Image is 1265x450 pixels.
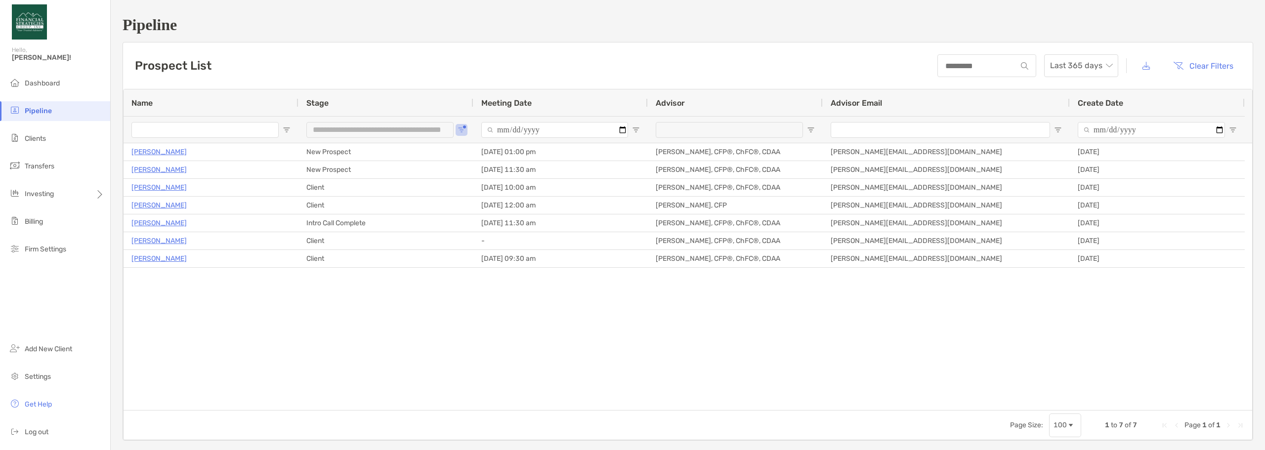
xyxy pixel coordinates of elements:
button: Open Filter Menu [632,126,640,134]
span: Stage [306,98,329,108]
div: New Prospect [298,143,473,161]
span: Investing [25,190,54,198]
span: Log out [25,428,48,436]
div: [DATE] [1070,197,1245,214]
span: Last 365 days [1050,55,1112,77]
input: Advisor Email Filter Input [831,122,1050,138]
div: [DATE] 11:30 am [473,214,648,232]
span: Dashboard [25,79,60,87]
div: [PERSON_NAME][EMAIL_ADDRESS][DOMAIN_NAME] [823,179,1070,196]
img: logout icon [9,425,21,437]
div: Next Page [1224,421,1232,429]
span: to [1111,421,1117,429]
div: Previous Page [1173,421,1181,429]
a: [PERSON_NAME] [131,181,187,194]
div: [PERSON_NAME], CFP®, ChFC®, CDAA [648,250,823,267]
span: 7 [1133,421,1137,429]
span: Firm Settings [25,245,66,253]
span: 1 [1216,421,1221,429]
a: [PERSON_NAME] [131,146,187,158]
input: Meeting Date Filter Input [481,122,628,138]
span: Page [1184,421,1201,429]
img: input icon [1021,62,1028,70]
span: of [1125,421,1131,429]
span: 1 [1202,421,1207,429]
div: [DATE] 01:00 pm [473,143,648,161]
span: Clients [25,134,46,143]
div: [DATE] [1070,250,1245,267]
div: [PERSON_NAME], CFP®, ChFC®, CDAA [648,179,823,196]
button: Open Filter Menu [1229,126,1237,134]
div: Page Size: [1010,421,1043,429]
h1: Pipeline [123,16,1253,34]
img: pipeline icon [9,104,21,116]
a: [PERSON_NAME] [131,164,187,176]
a: [PERSON_NAME] [131,252,187,265]
div: [DATE] [1070,143,1245,161]
div: [PERSON_NAME][EMAIL_ADDRESS][DOMAIN_NAME] [823,250,1070,267]
button: Open Filter Menu [458,126,465,134]
div: [PERSON_NAME][EMAIL_ADDRESS][DOMAIN_NAME] [823,232,1070,249]
div: Intro Call Complete [298,214,473,232]
span: Transfers [25,162,54,170]
div: [PERSON_NAME], CFP®, ChFC®, CDAA [648,143,823,161]
img: get-help icon [9,398,21,409]
span: 7 [1119,421,1123,429]
div: First Page [1161,421,1169,429]
span: Pipeline [25,107,52,115]
img: investing icon [9,187,21,199]
div: [DATE] 12:00 am [473,197,648,214]
div: [PERSON_NAME][EMAIL_ADDRESS][DOMAIN_NAME] [823,143,1070,161]
div: [DATE] [1070,214,1245,232]
span: Add New Client [25,345,72,353]
div: [DATE] 10:00 am [473,179,648,196]
button: Open Filter Menu [283,126,291,134]
img: add_new_client icon [9,342,21,354]
span: of [1208,421,1215,429]
span: Get Help [25,400,52,409]
div: - [473,232,648,249]
div: [PERSON_NAME], CFP®, ChFC®, CDAA [648,214,823,232]
div: [DATE] 09:30 am [473,250,648,267]
div: [PERSON_NAME][EMAIL_ADDRESS][DOMAIN_NAME] [823,214,1070,232]
a: [PERSON_NAME] [131,199,187,211]
button: Open Filter Menu [807,126,815,134]
span: [PERSON_NAME]! [12,53,104,62]
span: Meeting Date [481,98,532,108]
div: [DATE] [1070,232,1245,249]
div: [PERSON_NAME][EMAIL_ADDRESS][DOMAIN_NAME] [823,197,1070,214]
input: Create Date Filter Input [1078,122,1225,138]
div: [DATE] [1070,161,1245,178]
img: dashboard icon [9,77,21,88]
a: [PERSON_NAME] [131,235,187,247]
img: settings icon [9,370,21,382]
div: [PERSON_NAME][EMAIL_ADDRESS][DOMAIN_NAME] [823,161,1070,178]
div: Client [298,179,473,196]
span: Name [131,98,153,108]
img: billing icon [9,215,21,227]
span: Advisor [656,98,685,108]
span: Create Date [1078,98,1123,108]
div: [PERSON_NAME], CFP [648,197,823,214]
img: clients icon [9,132,21,144]
div: New Prospect [298,161,473,178]
button: Clear Filters [1166,55,1241,77]
span: Billing [25,217,43,226]
div: Client [298,197,473,214]
button: Open Filter Menu [1054,126,1062,134]
div: 100 [1054,421,1067,429]
a: [PERSON_NAME] [131,217,187,229]
div: Page Size [1049,413,1081,437]
img: transfers icon [9,160,21,171]
img: Zoe Logo [12,4,47,40]
h3: Prospect List [135,59,211,73]
div: [DATE] 11:30 am [473,161,648,178]
span: Settings [25,372,51,381]
div: [DATE] [1070,179,1245,196]
div: [PERSON_NAME], CFP®, ChFC®, CDAA [648,161,823,178]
